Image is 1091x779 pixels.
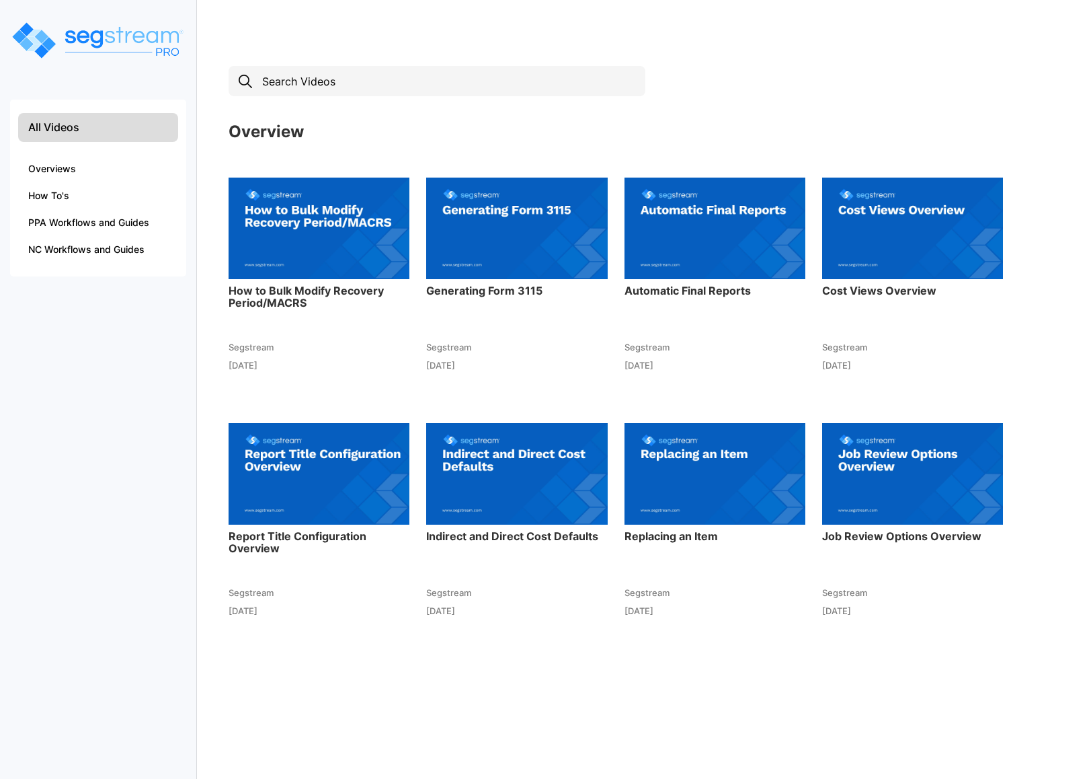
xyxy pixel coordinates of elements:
[229,531,409,554] h3: Report Title Configuration Overview
[822,585,1003,600] p: Segstream
[18,155,178,182] li: Overviews
[18,209,178,236] li: PPA Workflows and Guides
[229,400,409,548] img: instructional video
[624,400,805,548] img: instructional video
[426,340,607,355] p: Segstream
[624,285,805,297] h3: Automatic Final Reports
[822,603,1003,618] p: [DATE]
[822,285,1003,297] h3: Cost Views Overview
[10,20,185,61] img: logo_pro_r.png
[822,400,1003,548] img: instructional video
[229,123,1020,141] h3: Overview
[426,358,607,373] p: [DATE]
[229,358,409,373] p: [DATE]
[229,585,409,600] p: Segstream
[624,603,805,618] p: [DATE]
[229,285,409,309] h3: How to Bulk Modify Recovery Period/MACRS
[229,340,409,355] p: Segstream
[426,285,607,297] h3: Generating Form 3115
[624,340,805,355] p: Segstream
[18,236,178,263] li: NC Workflows and Guides
[426,585,607,600] p: Segstream
[426,154,607,302] img: instructional video
[18,113,178,142] li: All Videos
[18,182,178,209] li: How To's
[624,358,805,373] p: [DATE]
[229,66,645,96] input: Search Videos
[229,603,409,618] p: [DATE]
[426,531,607,543] h3: Indirect and Direct Cost Defaults
[624,585,805,600] p: Segstream
[624,531,805,543] h3: Replacing an Item
[822,340,1003,355] p: Segstream
[624,154,805,302] img: instructional video
[229,154,409,302] img: instructional video
[426,603,607,618] p: [DATE]
[822,154,1003,302] img: instructional video
[822,358,1003,373] p: [DATE]
[822,531,1003,543] h3: Job Review Options Overview
[426,400,607,548] img: instructional video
